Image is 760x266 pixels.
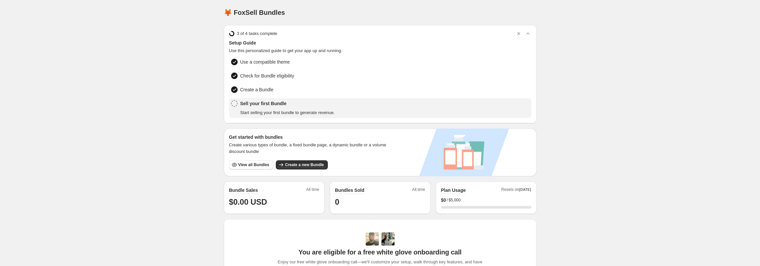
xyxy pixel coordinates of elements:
h2: Bundles Sold [335,187,364,193]
button: Create a new Bundle [276,160,328,169]
img: Prakhar [381,232,395,246]
img: Adi [366,232,379,246]
div: / [441,197,531,203]
span: Resets on [501,187,531,194]
h3: Get started with bundles [229,134,393,140]
span: [DATE] [519,188,531,192]
span: $ 0 [441,197,446,203]
h2: Bundle Sales [229,187,258,193]
span: Start selling your first bundle to generate revenue. [240,109,335,116]
span: View all Bundles [238,162,269,167]
button: View all Bundles [229,160,273,169]
span: Use this personalized guide to get your app up and running. [229,47,531,54]
h1: 🦊 FoxSell Bundles [224,9,285,16]
span: Create a new Bundle [285,162,324,167]
span: $5,000 [449,197,461,203]
h1: $0.00 USD [229,197,319,207]
span: Use a compatible theme [240,59,290,65]
h2: Plan Usage [441,187,466,193]
span: All time [306,187,319,194]
span: All time [412,187,425,194]
span: Setup Guide [229,40,531,46]
span: Create various types of bundle, a fixed bundle page, a dynamic bundle or a volume discount bundle [229,142,393,155]
span: You are eligible for a free white glove onboarding call [299,248,461,256]
span: 3 of 4 tasks complete [237,30,277,37]
span: Check for Bundle eligibility [240,73,294,79]
h1: 0 [335,197,425,207]
span: Sell your first Bundle [240,100,335,107]
span: Create a Bundle [240,86,274,93]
